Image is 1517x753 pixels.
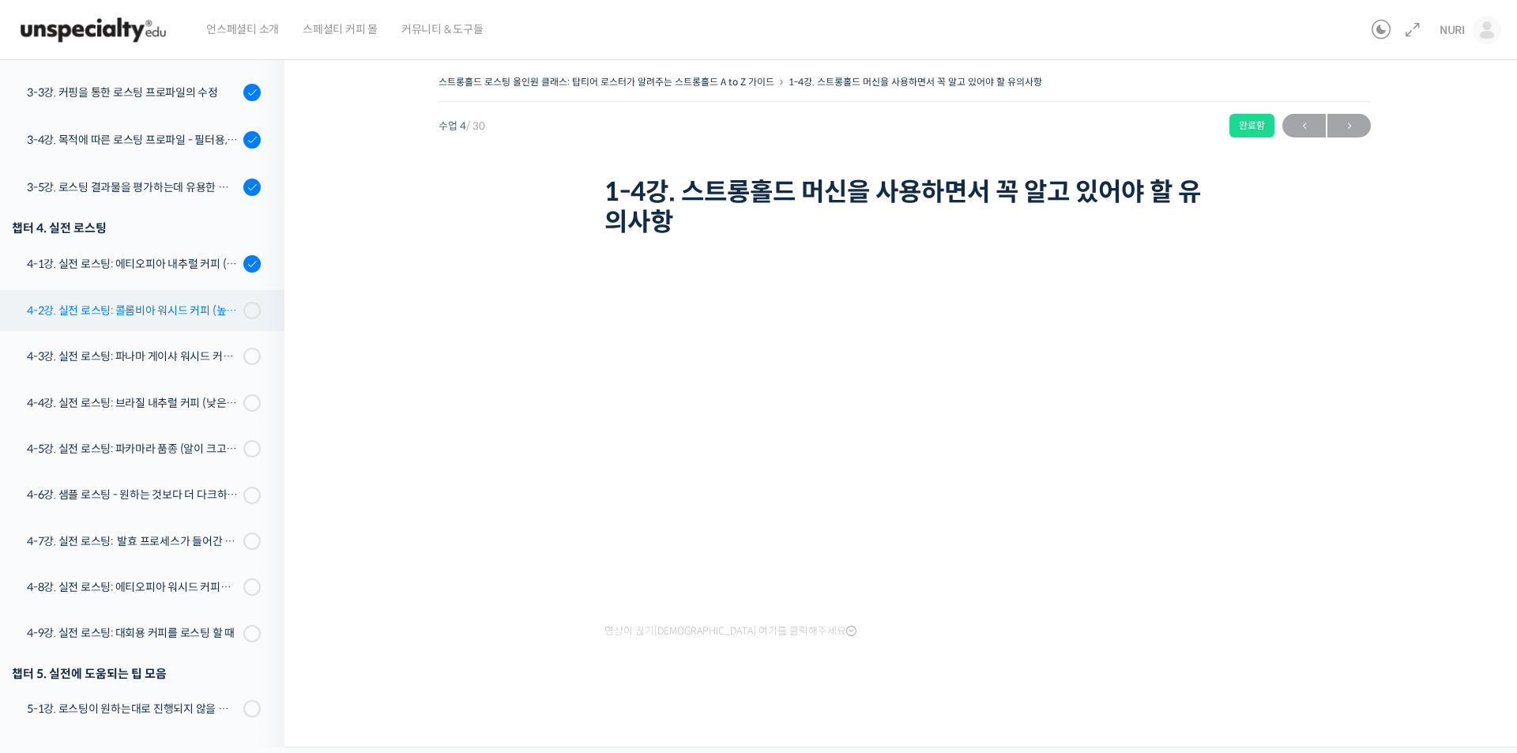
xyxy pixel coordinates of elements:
div: 4-8강. 실전 로스팅: 에티오피아 워시드 커피를 에스프레소용으로 로스팅 할 때 [27,578,239,596]
span: NURI [1440,23,1465,37]
div: 3-5강. 로스팅 결과물을 평가하는데 유용한 팁들 - 연수를 활용한 커핑, 커핑용 분쇄도 찾기, 로스트 레벨에 따른 QC 등 [27,179,239,196]
span: 홈 [50,525,59,537]
div: 완료함 [1229,114,1274,137]
div: 챕터 5. 실전에 도움되는 팁 모음 [12,663,261,684]
div: 4-5강. 실전 로스팅: 파카마라 품종 (알이 크고 산지에서 건조가 고르게 되기 힘든 경우) [27,440,239,457]
a: 1-4강. 스트롱홀드 머신을 사용하면서 꼭 알고 있어야 할 유의사항 [789,76,1042,88]
div: 4-4강. 실전 로스팅: 브라질 내추럴 커피 (낮은 고도에서 재배되어 당분과 밀도가 낮은 경우) [27,394,239,412]
span: ← [1282,115,1326,137]
a: 스트롱홀드 로스팅 올인원 클래스: 탑티어 로스터가 알려주는 스트롱홀드 A to Z 가이드 [439,76,774,88]
div: 4-1강. 실전 로스팅: 에티오피아 내추럴 커피 (당분이 많이 포함되어 있고 색이 고르지 않은 경우) [27,255,239,273]
div: 4-3강. 실전 로스팅: 파나마 게이샤 워시드 커피 (플레이버 프로파일이 로스팅하기 까다로운 경우) [27,348,239,365]
a: 설정 [204,501,303,540]
div: 4-9강. 실전 로스팅: 대회용 커피를 로스팅 할 때 [27,624,239,642]
span: 수업 4 [439,121,485,131]
span: 영상이 끊기[DEMOGRAPHIC_DATA] 여기를 클릭해주세요 [604,625,856,638]
span: 대화 [145,525,164,538]
h1: 1-4강. 스트롱홀드 머신을 사용하면서 꼭 알고 있어야 할 유의사항 [604,177,1205,238]
span: 설정 [244,525,263,537]
a: 홈 [5,501,104,540]
a: 다음→ [1327,114,1371,137]
div: 4-2강. 실전 로스팅: 콜롬비아 워시드 커피 (높은 밀도와 수분율 때문에 1차 크랙에서 많은 수분을 방출하는 경우) [27,302,239,319]
div: 3-4강. 목적에 따른 로스팅 프로파일 - 필터용, 에스프레소용 [27,131,239,149]
a: ←이전 [1282,114,1326,137]
a: 대화 [104,501,204,540]
span: → [1327,115,1371,137]
div: 4-6강. 샘플 로스팅 - 원하는 것보다 더 다크하게 로스팅 하는 이유 [27,486,239,503]
span: / 30 [466,119,485,133]
div: 3-3강. 커핑을 통한 로스팅 프로파일의 수정 [27,84,239,101]
div: 챕터 4. 실전 로스팅 [12,217,261,239]
div: 5-1강. 로스팅이 원하는대로 진행되지 않을 때, 일관성이 떨어질 때 [27,700,239,717]
div: 4-7강. 실전 로스팅: 발효 프로세스가 들어간 커피를 필터용으로 로스팅 할 때 [27,533,239,550]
